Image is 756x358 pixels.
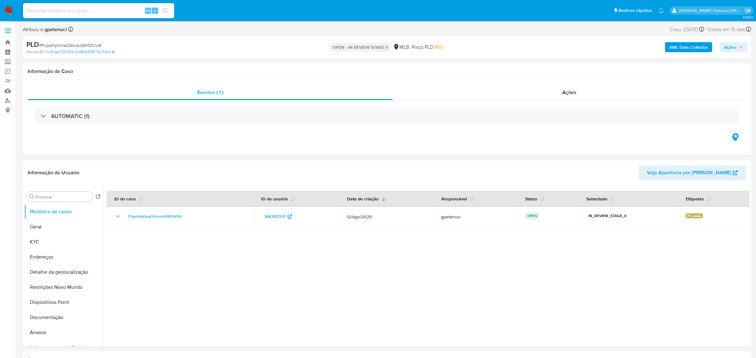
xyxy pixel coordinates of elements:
[562,89,576,96] span: Ações
[435,43,444,51] span: MID
[36,194,90,200] input: Procurar
[24,295,103,310] button: Dispositivos Point
[679,8,743,14] p: giovanna.petenuci@mercadolivre.com
[51,113,89,120] h3: AUTOMATIC (1)
[28,68,746,75] h1: Informação do Caso
[159,6,172,15] button: search-icon
[724,42,736,52] span: Ações
[23,7,174,15] input: Pesquise usuários ou casos...
[669,25,704,34] div: Criou: [DATE]
[669,42,708,52] b: AML Data Collector
[24,325,103,340] button: Anexos
[146,8,151,14] span: Alt
[393,44,409,51] div: MLB
[28,170,79,176] h1: Informação do Usuário
[154,8,156,14] span: s
[95,194,100,201] button: Retornar ao pedido padrão
[705,25,707,34] span: -
[24,234,103,249] button: KYC
[720,42,747,52] button: Ações
[45,49,115,55] a: 1cc40aa75b1314c31c8b445817423dcd
[24,340,103,355] button: Adiantamentos de Dinheiro
[647,165,731,180] span: Veja Aparência por [PERSON_NAME]
[24,249,103,265] button: Endereços
[618,7,652,14] span: Atalhos rápidos
[665,42,712,52] button: AML Data Collector
[29,194,34,199] button: Procurar
[24,219,103,234] button: Geral
[708,26,745,33] span: Expira em 15 dias
[24,310,103,325] button: Documentação
[23,26,67,33] span: Atribuiu o
[745,7,751,14] a: Sair
[197,89,223,96] span: Eventos ( 1 )
[24,204,103,219] button: Histórico de casos
[412,44,444,51] span: Risco PLD:
[26,39,39,49] b: PLD
[639,165,746,180] button: Veja Aparência por [PERSON_NAME]
[330,43,391,52] p: OPEN - IN REVIEW STAGE II
[658,8,664,13] a: Notificações
[26,49,44,55] b: Person ID
[24,265,103,280] button: Detalhe da geolocalização
[24,280,103,295] button: Restrições Novo Mundo
[39,42,101,48] span: # FUpsHyiKmaCGrvoUs9XDtVU6
[35,109,738,123] div: AUTOMATIC (1)
[43,26,67,33] b: gpetenuci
